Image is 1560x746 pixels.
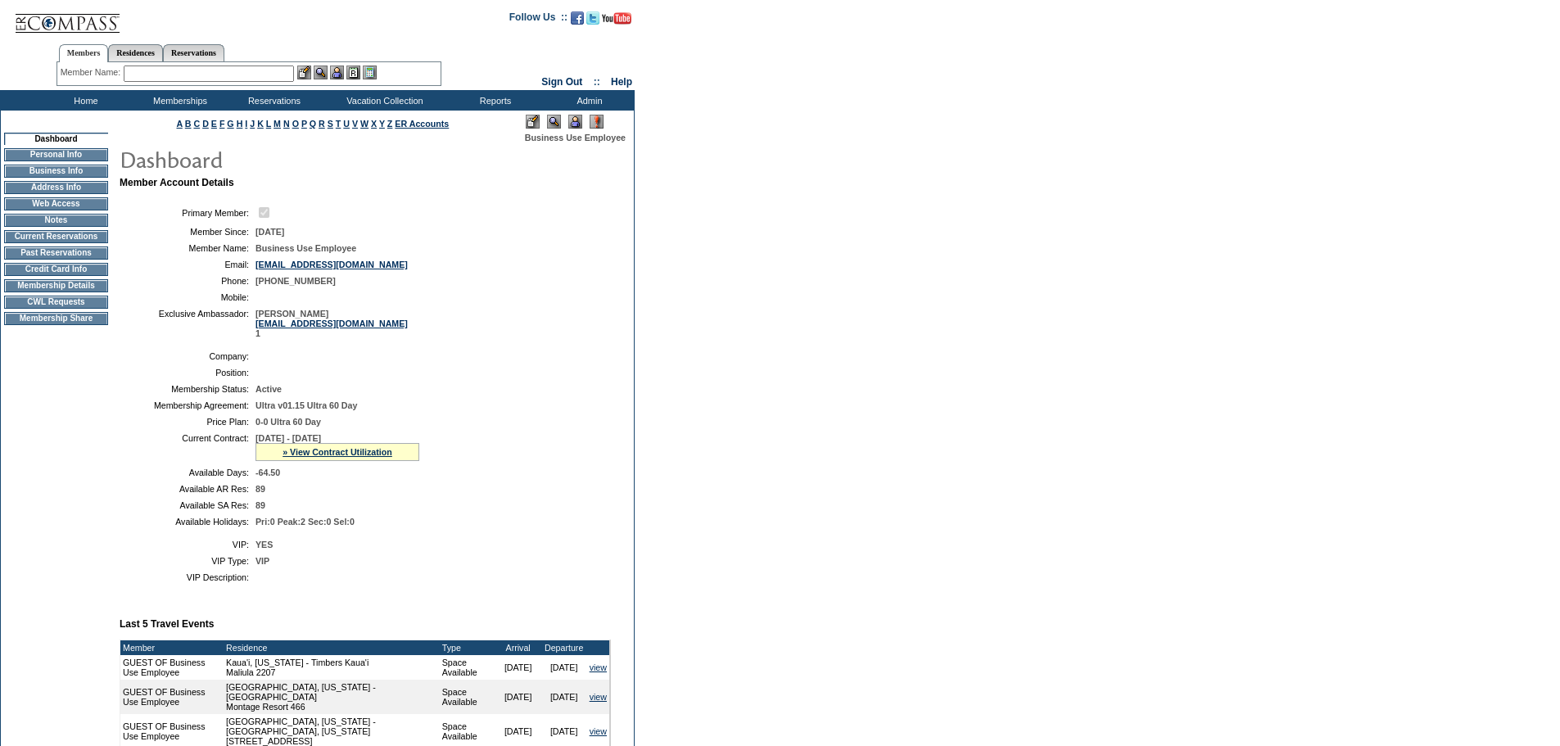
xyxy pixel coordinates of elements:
[224,655,440,680] td: Kaua'i, [US_STATE] - Timbers Kaua'i Maliula 2207
[541,680,587,714] td: [DATE]
[225,90,319,111] td: Reservations
[126,276,249,286] td: Phone:
[336,119,341,129] a: T
[4,296,108,309] td: CWL Requests
[266,119,271,129] a: L
[126,540,249,549] td: VIP:
[495,655,541,680] td: [DATE]
[547,115,561,129] img: View Mode
[297,66,311,79] img: b_edit.gif
[590,662,607,672] a: view
[126,243,249,253] td: Member Name:
[126,309,249,338] td: Exclusive Ambassador:
[586,16,599,26] a: Follow us on Twitter
[255,417,321,427] span: 0-0 Ultra 60 Day
[4,263,108,276] td: Credit Card Info
[541,640,587,655] td: Departure
[120,640,224,655] td: Member
[379,119,385,129] a: Y
[319,90,446,111] td: Vacation Collection
[185,119,192,129] a: B
[126,351,249,361] td: Company:
[310,119,316,129] a: Q
[120,618,214,630] b: Last 5 Travel Events
[255,243,356,253] span: Business Use Employee
[301,119,307,129] a: P
[343,119,350,129] a: U
[126,368,249,378] td: Position:
[131,90,225,111] td: Memberships
[568,115,582,129] img: Impersonate
[446,90,540,111] td: Reports
[126,556,249,566] td: VIP Type:
[328,119,333,129] a: S
[360,119,369,129] a: W
[120,680,224,714] td: GUEST OF Business Use Employee
[4,133,108,145] td: Dashboard
[314,66,328,79] img: View
[540,90,635,111] td: Admin
[495,640,541,655] td: Arrival
[602,12,631,25] img: Subscribe to our YouTube Channel
[126,572,249,582] td: VIP Description:
[283,119,290,129] a: N
[257,119,264,129] a: K
[371,119,377,129] a: X
[126,417,249,427] td: Price Plan:
[440,640,495,655] td: Type
[126,292,249,302] td: Mobile:
[255,227,284,237] span: [DATE]
[202,119,209,129] a: D
[126,260,249,269] td: Email:
[255,433,321,443] span: [DATE] - [DATE]
[4,197,108,210] td: Web Access
[330,66,344,79] img: Impersonate
[440,655,495,680] td: Space Available
[4,165,108,178] td: Business Info
[163,44,224,61] a: Reservations
[4,148,108,161] td: Personal Info
[250,119,255,129] a: J
[4,181,108,194] td: Address Info
[395,119,449,129] a: ER Accounts
[255,319,408,328] a: [EMAIL_ADDRESS][DOMAIN_NAME]
[255,384,282,394] span: Active
[126,227,249,237] td: Member Since:
[4,246,108,260] td: Past Reservations
[352,119,358,129] a: V
[509,10,567,29] td: Follow Us ::
[120,177,234,188] b: Member Account Details
[541,76,582,88] a: Sign Out
[363,66,377,79] img: b_calculator.gif
[255,276,336,286] span: [PHONE_NUMBER]
[227,119,233,129] a: G
[274,119,281,129] a: M
[237,119,243,129] a: H
[37,90,131,111] td: Home
[255,517,355,527] span: Pri:0 Peak:2 Sec:0 Sel:0
[4,312,108,325] td: Membership Share
[495,680,541,714] td: [DATE]
[319,119,325,129] a: R
[525,133,626,142] span: Business Use Employee
[590,726,607,736] a: view
[255,260,408,269] a: [EMAIL_ADDRESS][DOMAIN_NAME]
[4,230,108,243] td: Current Reservations
[126,500,249,510] td: Available SA Res:
[346,66,360,79] img: Reservations
[126,205,249,220] td: Primary Member:
[4,214,108,227] td: Notes
[255,484,265,494] span: 89
[224,640,440,655] td: Residence
[283,447,392,457] a: » View Contract Utilization
[126,517,249,527] td: Available Holidays:
[387,119,393,129] a: Z
[255,556,269,566] span: VIP
[526,115,540,129] img: Edit Mode
[126,400,249,410] td: Membership Agreement:
[440,680,495,714] td: Space Available
[108,44,163,61] a: Residences
[245,119,247,129] a: I
[611,76,632,88] a: Help
[59,44,109,62] a: Members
